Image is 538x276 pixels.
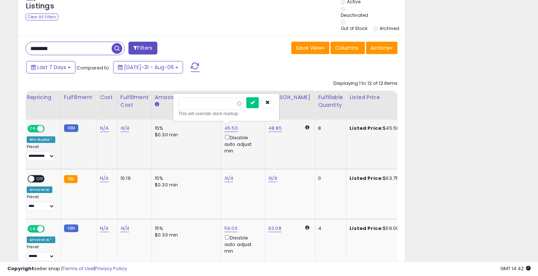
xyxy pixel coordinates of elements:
a: N/A [100,125,109,132]
div: seller snap | | [7,265,127,272]
a: 59.00 [224,225,238,232]
div: Listed Price [350,94,413,101]
div: Preset: [27,144,55,161]
b: Listed Price: [350,225,383,232]
div: Clear All Filters [26,14,58,20]
div: Displaying 1 to 12 of 12 items [333,80,397,87]
div: 8 [318,125,341,132]
a: 48.85 [268,125,282,132]
div: Amazon Fees [155,94,218,101]
span: Compared to: [76,64,110,71]
button: [DATE]-31 - Aug-06 [113,61,183,73]
div: Cost [100,94,114,101]
small: FBM [64,124,78,132]
div: Fulfillment Cost [120,94,149,109]
div: Disable auto adjust min [224,133,259,155]
button: Last 7 Days [26,61,75,73]
div: Amazon AI * [27,237,55,243]
div: Fulfillable Quantity [318,94,343,109]
div: $63.75 [350,175,410,182]
div: Amazon AI [27,186,52,193]
div: [PERSON_NAME] [268,94,312,101]
div: 15% [155,225,216,232]
a: N/A [224,175,233,182]
small: Amazon Fees. [155,101,159,108]
span: ON [28,226,37,232]
div: $0.30 min [155,132,216,138]
h5: Listings [26,1,54,11]
div: This will override store markup [179,110,274,117]
span: [DATE]-31 - Aug-06 [124,64,174,71]
label: Deactivated [341,12,368,18]
div: $45.50 [350,125,410,132]
div: 15% [155,125,216,132]
div: Fulfillment [64,94,94,101]
b: Listed Price: [350,175,383,182]
span: OFF [44,125,55,132]
small: FBM [64,224,78,232]
a: N/A [120,225,129,232]
span: OFF [44,226,55,232]
span: ON [28,125,37,132]
a: Privacy Policy [95,265,127,272]
a: N/A [100,175,109,182]
a: 45.50 [224,125,238,132]
b: Listed Price: [350,125,383,132]
div: 10.19 [120,175,146,182]
div: 15% [155,175,216,182]
a: N/A [268,175,277,182]
span: Last 7 Days [37,64,66,71]
div: Win BuyBox * [27,136,55,143]
div: $0.30 min [155,182,216,188]
a: N/A [120,125,129,132]
strong: Copyright [7,265,34,272]
div: 4 [318,225,341,232]
a: 63.08 [268,225,281,232]
div: $59.00 [350,225,410,232]
div: Preset: [27,194,55,211]
label: Archived [380,25,399,31]
div: $0.30 min [155,232,216,238]
small: FBA [64,175,78,183]
button: Columns [330,42,365,54]
div: Preset: [27,245,55,261]
label: Out of Stock [341,25,367,31]
span: OFF [34,175,46,182]
a: N/A [100,225,109,232]
div: 0 [318,175,341,182]
button: Filters [128,42,157,54]
div: Repricing [27,94,58,101]
span: Columns [335,44,358,52]
button: Save View [291,42,329,54]
button: Actions [366,42,397,54]
a: Terms of Use [63,265,94,272]
div: Disable auto adjust min [224,234,259,255]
